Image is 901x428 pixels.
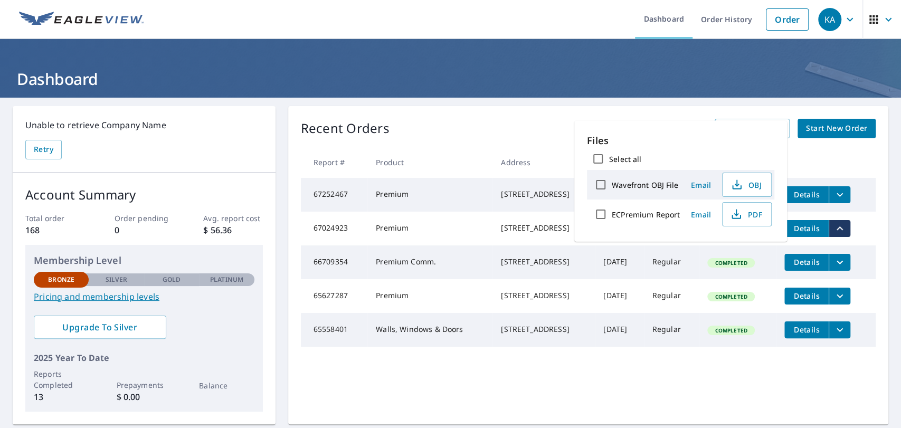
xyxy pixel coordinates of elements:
[806,122,867,135] span: Start New Order
[34,351,254,364] p: 2025 Year To Date
[34,316,166,339] a: Upgrade To Silver
[609,154,641,164] label: Select all
[367,212,492,245] td: Premium
[25,224,84,236] p: 168
[210,275,243,284] p: Platinum
[644,313,699,347] td: Regular
[501,189,586,199] div: [STREET_ADDRESS]
[644,279,699,313] td: Regular
[501,223,586,233] div: [STREET_ADDRESS]
[501,290,586,301] div: [STREET_ADDRESS]
[367,147,492,178] th: Product
[784,220,829,237] button: detailsBtn-67024923
[708,259,753,267] span: Completed
[784,186,829,203] button: detailsBtn-67252467
[34,253,254,268] p: Membership Level
[708,293,753,300] span: Completed
[301,147,367,178] th: Report #
[301,178,367,212] td: 67252467
[34,143,53,156] span: Retry
[117,379,172,391] p: Prepayments
[367,245,492,279] td: Premium Comm.
[688,180,714,190] span: Email
[301,245,367,279] td: 66709354
[829,186,850,203] button: filesDropdownBtn-67252467
[19,12,144,27] img: EV Logo
[612,210,680,220] label: ECPremium Report
[791,325,822,335] span: Details
[595,313,643,347] td: [DATE]
[199,380,254,391] p: Balance
[722,173,772,197] button: OBJ
[684,206,718,223] button: Email
[34,368,89,391] p: Reports Completed
[791,189,822,199] span: Details
[829,288,850,305] button: filesDropdownBtn-65627287
[501,324,586,335] div: [STREET_ADDRESS]
[784,288,829,305] button: detailsBtn-65627287
[791,257,822,267] span: Details
[203,224,262,236] p: $ 56.36
[708,327,753,334] span: Completed
[25,119,263,131] p: Unable to retrieve Company Name
[688,210,714,220] span: Email
[492,147,595,178] th: Address
[301,313,367,347] td: 65558401
[829,220,850,237] button: filesDropdownBtn-67024923
[48,275,74,284] p: Bronze
[501,256,586,267] div: [STREET_ADDRESS]
[25,185,263,204] p: Account Summary
[729,178,763,191] span: OBJ
[34,290,254,303] a: Pricing and membership levels
[595,245,643,279] td: [DATE]
[115,224,174,236] p: 0
[791,291,822,301] span: Details
[791,223,822,233] span: Details
[729,208,763,221] span: PDF
[115,213,174,224] p: Order pending
[34,391,89,403] p: 13
[612,180,678,190] label: Wavefront OBJ File
[203,213,262,224] p: Avg. report cost
[25,140,62,159] button: Retry
[301,212,367,245] td: 67024923
[829,321,850,338] button: filesDropdownBtn-65558401
[42,321,158,333] span: Upgrade To Silver
[367,178,492,212] td: Premium
[25,213,84,224] p: Total order
[684,177,718,193] button: Email
[367,279,492,313] td: Premium
[818,8,841,31] div: KA
[301,119,390,138] p: Recent Orders
[595,279,643,313] td: [DATE]
[163,275,181,284] p: Gold
[644,245,699,279] td: Regular
[798,119,876,138] a: Start New Order
[784,254,829,271] button: detailsBtn-66709354
[766,8,809,31] a: Order
[722,202,772,226] button: PDF
[301,279,367,313] td: 65627287
[587,134,774,148] p: Files
[829,254,850,271] button: filesDropdownBtn-66709354
[367,313,492,347] td: Walls, Windows & Doors
[715,119,790,138] a: View All Orders
[784,321,829,338] button: detailsBtn-65558401
[117,391,172,403] p: $ 0.00
[106,275,128,284] p: Silver
[13,68,888,90] h1: Dashboard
